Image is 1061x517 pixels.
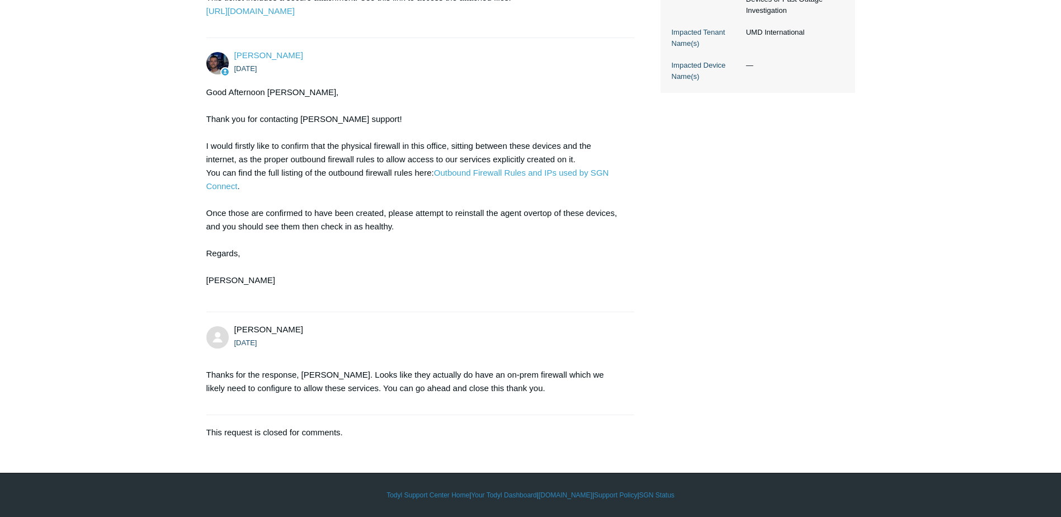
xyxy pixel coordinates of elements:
[672,60,741,82] dt: Impacted Device Name(s)
[471,490,536,500] a: Your Todyl Dashboard
[741,27,844,38] dd: UMD International
[594,490,637,500] a: Support Policy
[206,415,635,439] div: This request is closed for comments.
[639,490,675,500] a: SGN Status
[741,60,844,71] dd: —
[539,490,592,500] a: [DOMAIN_NAME]
[234,64,257,73] time: 06/24/2025, 16:58
[234,50,303,60] a: [PERSON_NAME]
[386,490,469,500] a: Todyl Support Center Home
[234,325,303,334] span: Justin Nash
[206,490,855,500] div: | | | |
[206,368,624,395] p: Thanks for the response, [PERSON_NAME]. Looks like they actually do have an on-prem firewall whic...
[206,6,295,16] a: [URL][DOMAIN_NAME]
[206,86,624,300] div: Good Afternoon [PERSON_NAME], Thank you for contacting [PERSON_NAME] support! I would firstly lik...
[672,27,741,49] dt: Impacted Tenant Name(s)
[234,50,303,60] span: Connor Davis
[234,339,257,347] time: 06/26/2025, 12:07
